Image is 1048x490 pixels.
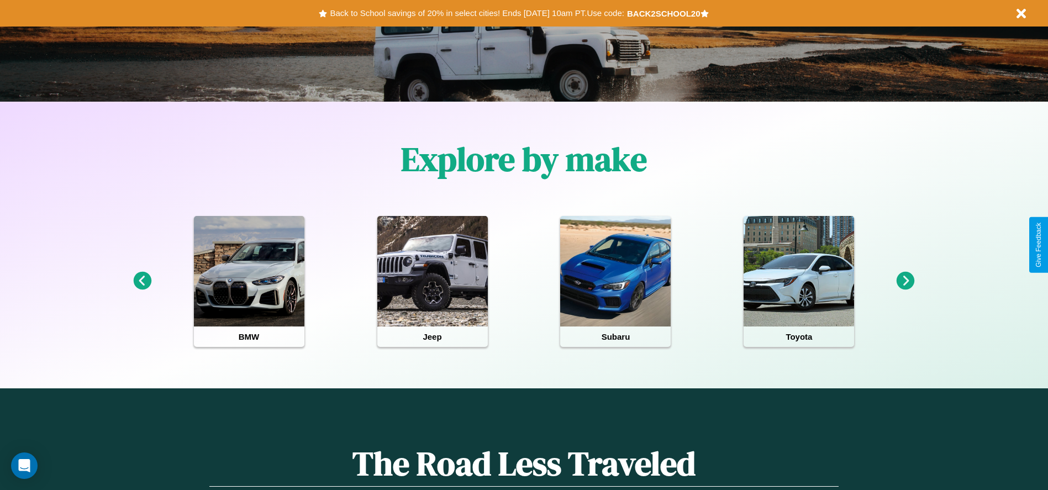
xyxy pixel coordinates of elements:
[560,326,671,347] h4: Subaru
[209,441,838,487] h1: The Road Less Traveled
[744,326,854,347] h4: Toyota
[1035,223,1042,267] div: Give Feedback
[377,326,488,347] h4: Jeep
[11,452,38,479] div: Open Intercom Messenger
[327,6,626,21] button: Back to School savings of 20% in select cities! Ends [DATE] 10am PT.Use code:
[401,136,647,182] h1: Explore by make
[194,326,304,347] h4: BMW
[627,9,701,18] b: BACK2SCHOOL20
